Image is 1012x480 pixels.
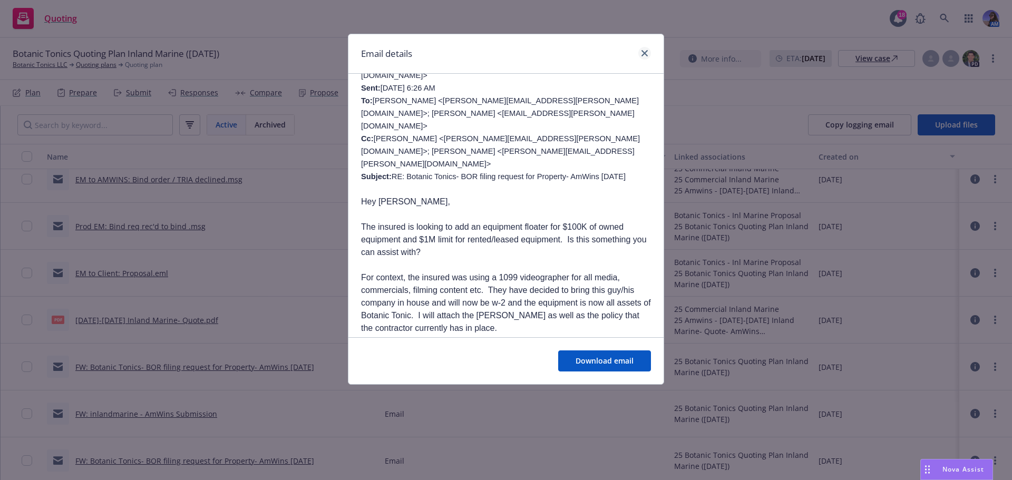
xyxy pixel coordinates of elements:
a: close [638,47,651,60]
span: Nova Assist [942,465,984,474]
b: Sent: [361,84,381,92]
b: Subject: [361,172,392,181]
b: To: [361,96,373,105]
b: Cc: [361,134,374,143]
p: Hey [PERSON_NAME], [361,195,651,208]
h1: Email details [361,47,412,61]
div: Drag to move [921,459,934,479]
button: Download email [558,350,651,371]
p: For context, the insured was using a 1099 videographer for all media, commercials, filming conten... [361,271,651,335]
span: Download email [576,356,634,366]
button: Nova Assist [920,459,993,480]
p: The insured is looking to add an equipment floater for $100K of owned equipment and $1M limit for... [361,221,651,259]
